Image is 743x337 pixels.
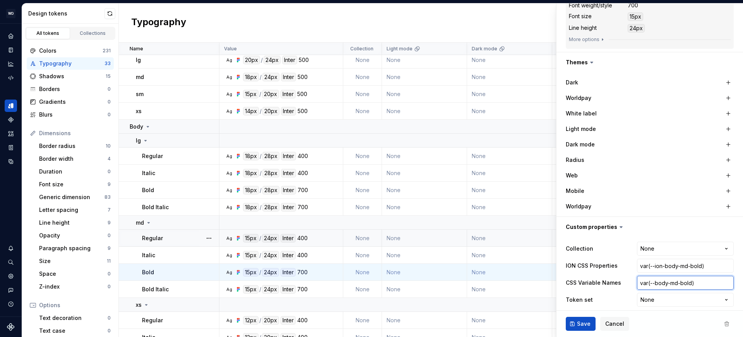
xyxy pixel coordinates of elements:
[297,234,308,242] div: 400
[382,52,467,69] td: None
[39,98,108,106] div: Gradients
[628,24,645,33] div: 24px
[5,58,17,70] a: Analytics
[27,45,114,57] a: Colors231
[142,251,155,259] p: Italic
[36,204,114,216] a: Letter spacing7
[343,165,382,182] td: None
[467,52,552,69] td: None
[142,169,155,177] p: Italic
[5,113,17,126] a: Components
[552,165,637,182] td: None
[5,284,17,296] button: Contact support
[298,169,308,177] div: 400
[566,317,596,331] button: Save
[552,69,637,86] td: None
[108,181,111,187] div: 9
[39,283,108,291] div: Z-index
[136,56,141,64] p: lg
[226,57,232,63] div: Ag
[281,316,296,325] div: Inter
[343,247,382,264] td: None
[262,107,279,115] div: 20px
[262,186,279,194] div: 28px
[261,56,263,64] div: /
[226,204,232,210] div: Ag
[467,182,552,199] td: None
[281,251,296,260] div: Inter
[108,86,111,92] div: 0
[260,186,262,194] div: /
[142,285,169,293] p: Bold Italic
[566,110,597,117] label: White label
[566,172,578,179] label: Web
[552,148,637,165] td: None
[467,264,552,281] td: None
[226,170,232,176] div: Ag
[298,152,308,160] div: 400
[472,46,497,52] p: Dark mode
[36,325,114,337] a: Text case0
[5,100,17,112] div: Design tokens
[637,276,734,290] input: Empty
[387,46,413,52] p: Light mode
[343,312,382,329] td: None
[36,280,114,293] a: Z-index0
[243,107,259,115] div: 14px
[108,99,111,105] div: 0
[566,79,578,86] label: Dark
[382,103,467,120] td: None
[108,315,111,321] div: 0
[259,234,261,242] div: /
[566,245,593,253] label: Collection
[243,251,259,260] div: 15px
[5,256,17,268] button: Search ⌘K
[142,152,163,160] p: Regular
[27,70,114,83] a: Shadows15
[343,52,382,69] td: None
[259,268,261,277] div: /
[552,230,637,247] td: None
[350,46,373,52] p: Collection
[569,24,597,32] div: Line height
[108,271,111,277] div: 0
[142,316,163,324] p: Regular
[343,182,382,199] td: None
[108,284,111,290] div: 0
[260,169,262,177] div: /
[243,56,260,64] div: 20px
[5,270,17,282] a: Settings
[39,47,103,55] div: Colors
[297,268,308,277] div: 700
[552,199,637,216] td: None
[262,73,279,81] div: 24px
[136,73,144,81] p: md
[552,281,637,298] td: None
[130,123,143,131] p: Body
[467,247,552,264] td: None
[552,182,637,199] td: None
[262,268,279,277] div: 24px
[226,286,232,292] div: Ag
[36,229,114,242] a: Opacity0
[5,155,17,168] a: Data sources
[552,312,637,329] td: None
[605,320,624,328] span: Cancel
[5,72,17,84] a: Code automation
[281,285,296,294] div: Inter
[36,255,114,267] a: Size11
[382,230,467,247] td: None
[108,168,111,175] div: 0
[343,264,382,281] td: None
[106,143,111,149] div: 10
[136,90,144,98] p: sm
[569,2,612,9] div: Font weight/style
[382,199,467,216] td: None
[226,317,232,323] div: Ag
[281,73,296,81] div: Inter
[5,44,17,56] a: Documentation
[260,152,262,160] div: /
